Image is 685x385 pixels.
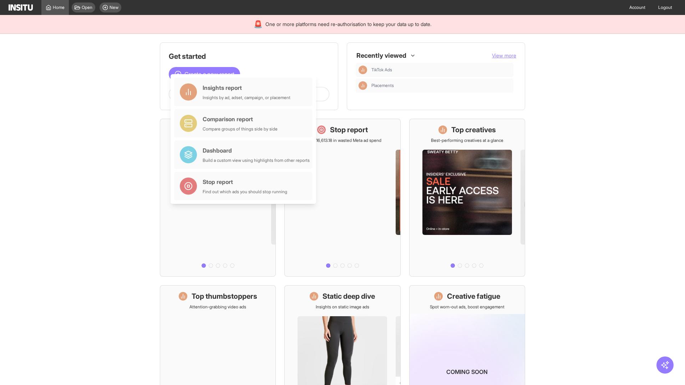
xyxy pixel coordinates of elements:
[492,52,516,59] button: View more
[110,5,118,10] span: New
[316,304,369,310] p: Insights on static image ads
[203,178,287,186] div: Stop report
[203,146,310,155] div: Dashboard
[284,119,400,277] a: Stop reportSave £16,613.18 in wasted Meta ad spend
[265,21,431,28] span: One or more platforms need re-authorisation to keep your data up to date.
[371,83,511,88] span: Placements
[9,4,33,11] img: Logo
[169,51,329,61] h1: Get started
[371,67,392,73] span: TikTok Ads
[189,304,246,310] p: Attention-grabbing video ads
[451,125,496,135] h1: Top creatives
[359,66,367,74] div: Insights
[330,125,368,135] h1: Stop report
[303,138,381,143] p: Save £16,613.18 in wasted Meta ad spend
[371,67,511,73] span: TikTok Ads
[203,115,278,123] div: Comparison report
[169,67,240,81] button: Create a new report
[203,189,287,195] div: Find out which ads you should stop running
[203,83,290,92] div: Insights report
[431,138,503,143] p: Best-performing creatives at a glance
[323,291,375,301] h1: Static deep dive
[203,158,310,163] div: Build a custom view using highlights from other reports
[53,5,65,10] span: Home
[192,291,257,301] h1: Top thumbstoppers
[203,126,278,132] div: Compare groups of things side by side
[254,19,263,29] div: 🚨
[409,119,525,277] a: Top creativesBest-performing creatives at a glance
[184,70,234,78] span: Create a new report
[359,81,367,90] div: Insights
[371,83,394,88] span: Placements
[203,95,290,101] div: Insights by ad, adset, campaign, or placement
[160,119,276,277] a: What's live nowSee all active ads instantly
[82,5,92,10] span: Open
